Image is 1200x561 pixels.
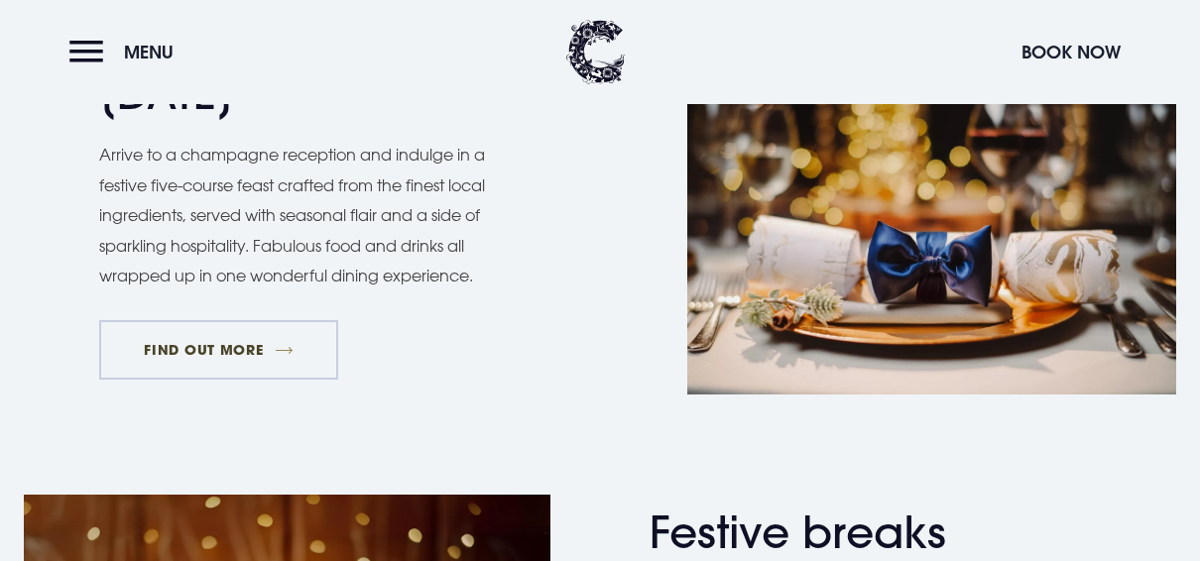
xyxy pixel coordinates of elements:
[99,140,506,290] p: Arrive to a champagne reception and indulge in a festive five-course feast crafted from the fines...
[99,320,338,380] a: FIND OUT MORE
[99,67,486,120] h2: [DATE]
[1012,31,1131,73] button: Book Now
[566,20,626,84] img: Clandeboye Lodge
[69,31,183,73] button: Menu
[124,41,174,63] span: Menu
[687,68,1176,394] img: Christmas Hotel in Northern Ireland
[650,506,1036,559] h2: Festive breaks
